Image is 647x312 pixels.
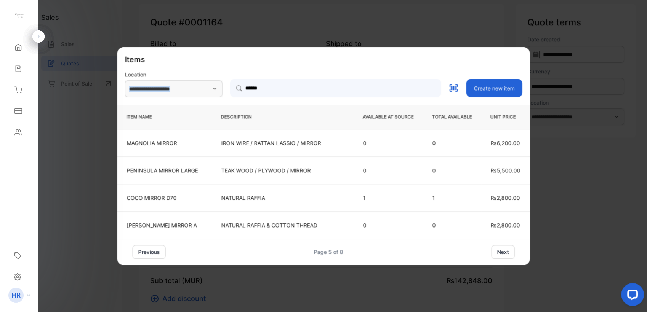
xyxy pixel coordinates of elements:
[491,222,520,228] span: ₨2,800.00
[363,194,413,202] p: 1
[127,139,202,147] p: MAGNOLIA MIRROR
[432,194,472,202] p: 1
[221,139,344,147] p: IRON WIRE / RATTAN LASSIO / MIRROR
[491,140,520,146] span: ₨6,200.00
[432,166,472,174] p: 0
[221,166,344,174] p: TEAK WOOD / PLYWOOD / MIRROR
[492,245,515,259] button: next
[491,194,520,201] span: ₨2,800.00
[221,194,344,202] p: NATURAL RAFFIA
[221,113,344,120] p: DESCRIPTION
[363,139,413,147] p: 0
[221,221,344,229] p: NATURAL RAFFIA & COTTON THREAD
[490,113,521,120] p: UNIT PRICE
[363,113,414,120] p: AVAILABLE AT SOURCE
[127,113,203,120] p: ITEM NAME
[615,280,647,312] iframe: LiveChat chat widget
[432,113,472,120] p: TOTAL AVAILABLE
[491,167,520,174] span: ₨5,500.00
[11,290,21,300] p: HR
[432,221,472,229] p: 0
[125,54,145,65] p: Items
[466,79,522,97] button: Create new item
[13,10,25,21] img: logo
[127,194,202,202] p: COCO MIRROR D70
[133,245,166,259] button: previous
[432,139,472,147] p: 0
[363,166,413,174] p: 0
[127,166,202,174] p: PENINSULA MIRROR LARGE
[363,221,413,229] p: 0
[314,248,343,256] div: Page 5 of 8
[127,221,202,229] p: [PERSON_NAME] MIRROR A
